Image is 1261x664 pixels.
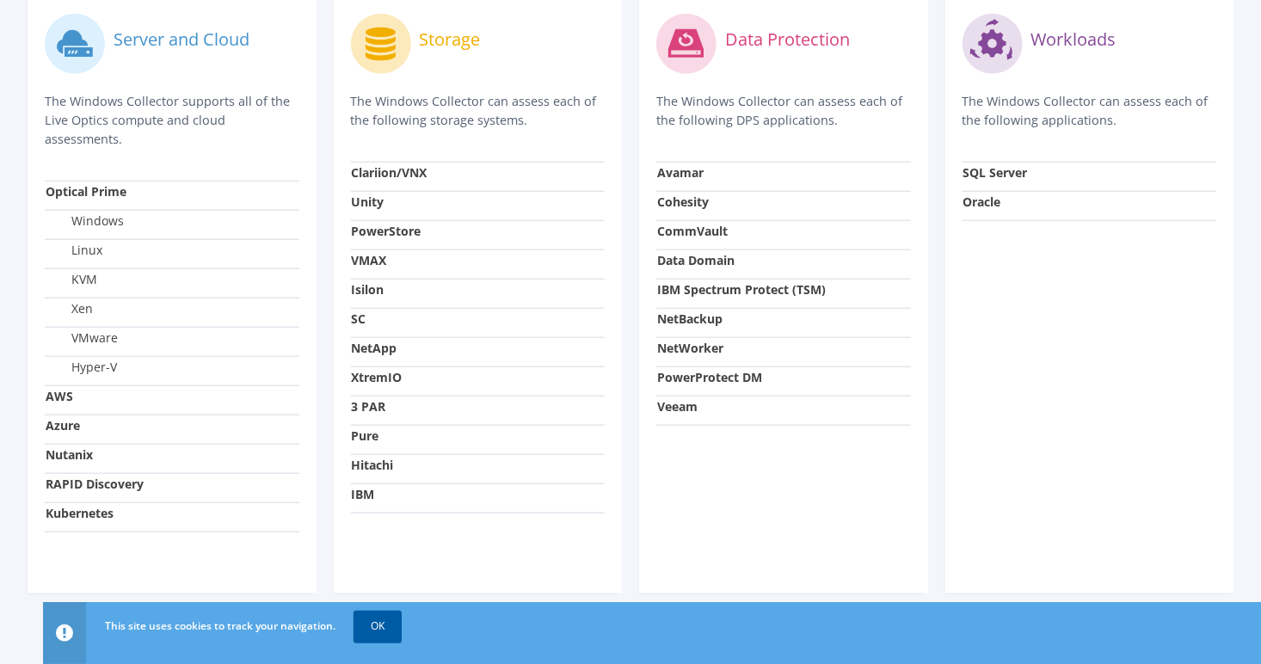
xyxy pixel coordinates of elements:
[656,92,911,130] p: The Windows Collector can assess each of the following DPS applications.
[657,194,709,210] strong: Cohesity
[657,310,723,327] strong: NetBackup
[352,164,428,181] strong: Clariion/VNX
[46,505,114,521] strong: Kubernetes
[420,31,481,48] label: Storage
[354,611,402,642] a: OK
[725,31,850,48] label: Data Protection
[352,340,397,356] strong: NetApp
[352,223,421,239] strong: PowerStore
[963,164,1028,181] strong: SQL Server
[1031,31,1116,48] label: Workloads
[46,242,102,259] label: Linux
[352,194,384,210] strong: Unity
[657,281,826,298] strong: IBM Spectrum Protect (TSM)
[105,618,335,633] span: This site uses cookies to track your navigation.
[46,359,117,376] label: Hyper-V
[657,398,698,415] strong: Veeam
[46,183,126,200] strong: Optical Prime
[657,252,735,268] strong: Data Domain
[352,427,379,444] strong: Pure
[45,92,299,149] p: The Windows Collector supports all of the Live Optics compute and cloud assessments.
[46,300,93,317] label: Xen
[46,212,124,230] label: Windows
[46,329,118,347] label: VMware
[46,271,97,288] label: KVM
[114,31,249,48] label: Server and Cloud
[46,446,93,463] strong: Nutanix
[352,369,403,385] strong: XtremIO
[352,457,394,473] strong: Hitachi
[46,388,73,404] strong: AWS
[963,194,1001,210] strong: Oracle
[352,486,375,502] strong: IBM
[657,164,704,181] strong: Avamar
[352,252,387,268] strong: VMAX
[351,92,606,130] p: The Windows Collector can assess each of the following storage systems.
[657,340,723,356] strong: NetWorker
[657,223,728,239] strong: CommVault
[352,310,366,327] strong: SC
[352,398,386,415] strong: 3 PAR
[46,417,80,433] strong: Azure
[352,281,384,298] strong: Isilon
[657,369,762,385] strong: PowerProtect DM
[46,476,144,492] strong: RAPID Discovery
[963,92,1217,130] p: The Windows Collector can assess each of the following applications.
